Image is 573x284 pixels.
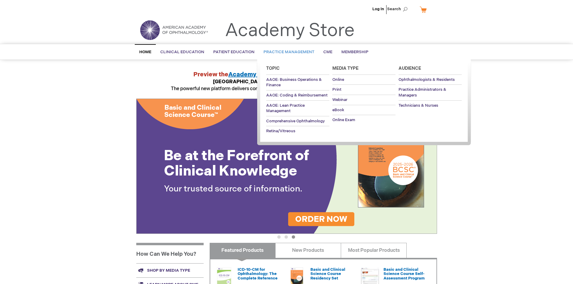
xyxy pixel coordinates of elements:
strong: [GEOGRAPHIC_DATA], Hall WB1, Booth 2761, [DATE] 10:30 a.m. [213,79,360,85]
span: Ophthalmologists & Residents [399,77,455,82]
a: Basic and Clinical Science Course Residency Set [310,267,345,281]
span: AAOE: Lean Practice Management [266,103,305,114]
a: ICD-10-CM for Ophthalmology: The Complete Reference [238,267,278,281]
span: Media Type [332,66,359,71]
h1: How Can We Help You? [136,243,204,263]
span: AAOE: Business Operations & Finance [266,77,322,88]
span: Practice Management [263,50,314,54]
a: Most Popular Products [341,243,407,258]
span: Membership [341,50,368,54]
a: Basic and Clinical Science Course Self-Assessment Program [384,267,425,281]
span: Patient Education [213,50,254,54]
span: Webinar [332,97,347,102]
span: Home [139,50,151,54]
span: Search [387,3,410,15]
button: 1 of 3 [277,235,281,239]
strong: Preview the at AAO 2025 [193,71,380,78]
a: Shop by media type [136,263,204,277]
a: New Products [275,243,341,258]
span: CME [323,50,332,54]
button: 3 of 3 [292,235,295,239]
span: Retina/Vitreous [266,129,295,133]
span: Online Exam [332,118,355,122]
span: Clinical Education [160,50,204,54]
span: Technicians & Nurses [399,103,438,108]
a: Featured Products [210,243,276,258]
span: Print [332,87,341,92]
span: Online [332,77,344,82]
a: Academy Store [225,20,355,41]
span: Audience [399,66,421,71]
span: Practice Administrators & Managers [399,87,446,98]
a: Academy Technician Training Platform [228,71,342,78]
span: Topic [266,66,280,71]
span: Comprehensive Ophthalmology [266,119,325,124]
a: Log In [372,7,384,11]
button: 2 of 3 [285,235,288,239]
span: eBook [332,108,344,112]
span: AAOE: Coding & Reimbursement [266,93,328,98]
